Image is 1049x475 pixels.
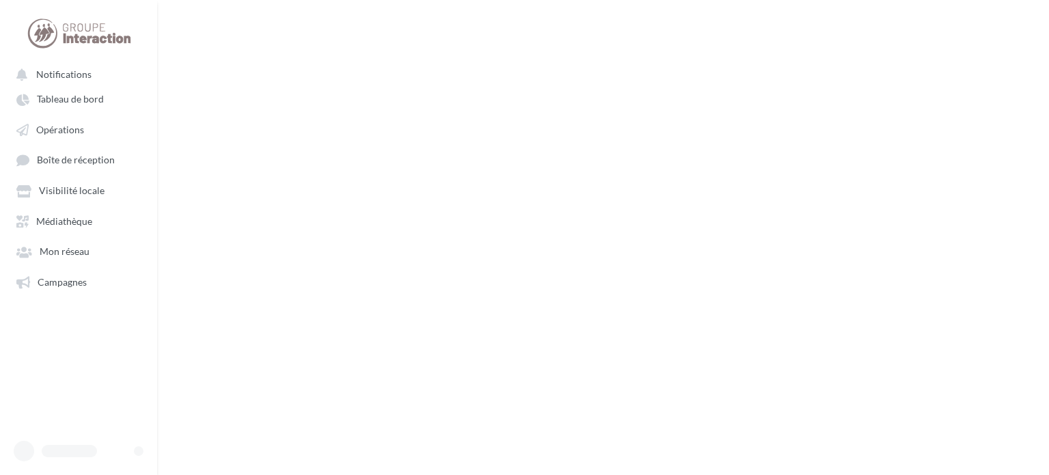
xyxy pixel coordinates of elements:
[38,276,87,288] span: Campagnes
[36,124,84,135] span: Opérations
[37,154,115,166] span: Boîte de réception
[8,147,149,172] a: Boîte de réception
[39,185,104,197] span: Visibilité locale
[36,68,92,80] span: Notifications
[8,239,149,263] a: Mon réseau
[40,246,89,258] span: Mon réseau
[8,117,149,141] a: Opérations
[37,94,104,105] span: Tableau de bord
[8,178,149,202] a: Visibilité locale
[36,215,92,227] span: Médiathèque
[8,208,149,233] a: Médiathèque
